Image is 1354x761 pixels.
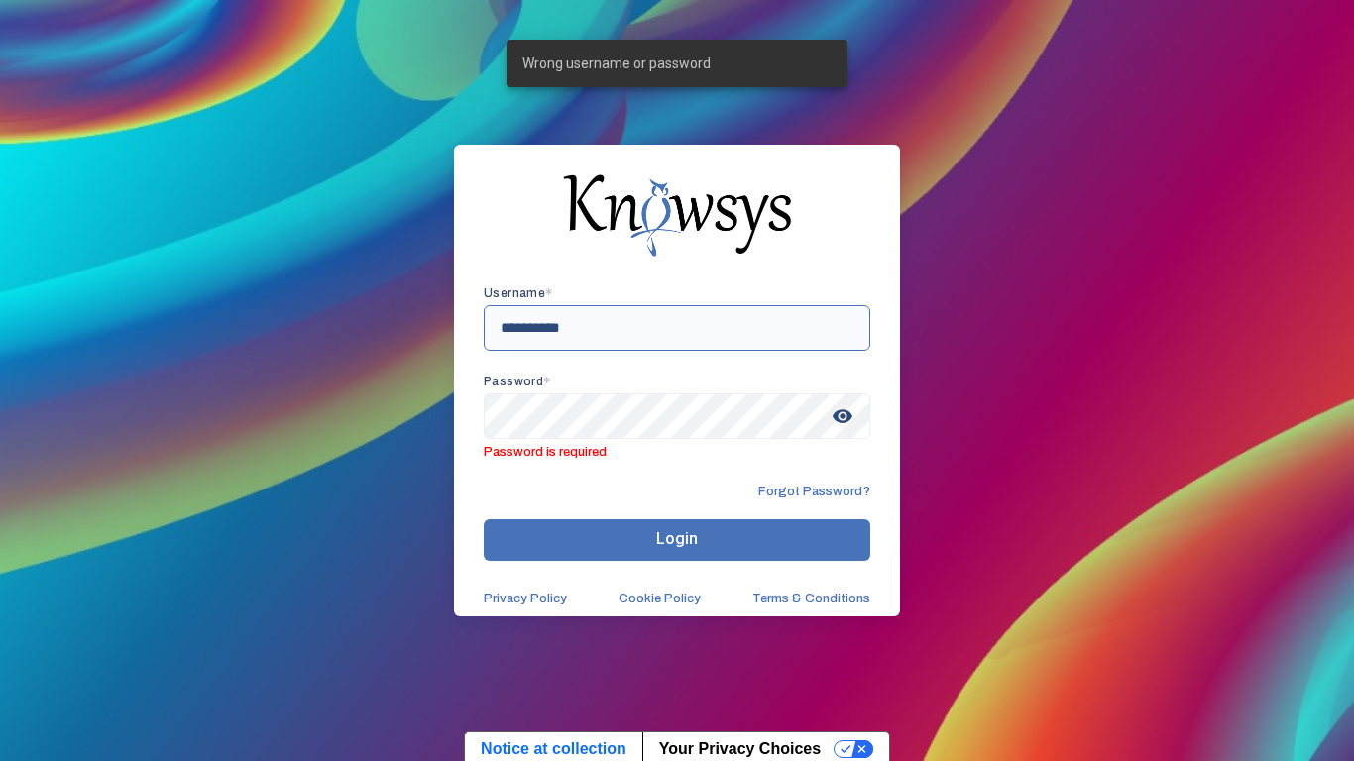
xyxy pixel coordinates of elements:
span: visibility [825,398,860,434]
a: Terms & Conditions [752,591,870,606]
a: Cookie Policy [619,591,701,606]
button: Login [484,519,870,561]
a: Privacy Policy [484,591,567,606]
img: knowsys-logo.png [563,174,791,256]
span: Login [656,529,698,548]
span: Password is required [484,439,870,460]
app-required-indication: Username [484,286,553,300]
span: Forgot Password? [758,484,870,499]
span: Wrong username or password [522,54,711,73]
app-required-indication: Password [484,375,551,388]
